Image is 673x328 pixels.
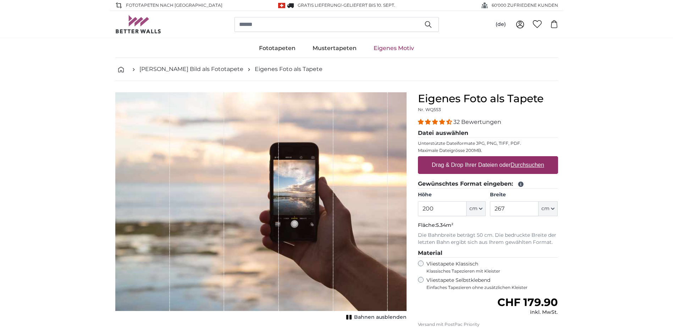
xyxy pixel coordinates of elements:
[539,201,558,216] button: cm
[344,312,407,322] button: Bahnen ausblenden
[436,222,453,228] span: 5.34m²
[115,58,558,81] nav: breadcrumbs
[126,2,222,9] span: Fototapeten nach [GEOGRAPHIC_DATA]
[342,2,395,8] span: -
[467,201,486,216] button: cm
[343,2,395,8] span: Geliefert bis 10. Sept.
[490,191,558,198] label: Breite
[418,222,558,229] p: Fläche:
[418,148,558,153] p: Maximale Dateigrösse 200MB.
[497,296,558,309] span: CHF 179.90
[497,309,558,316] div: inkl. MwSt.
[469,205,478,212] span: cm
[418,107,441,112] span: Nr. WQ553
[304,39,365,58] a: Mustertapeten
[426,285,558,290] span: Einfaches Tapezieren ohne zusätzlichen Kleister
[255,65,322,73] a: Eigenes Foto als Tapete
[418,322,558,327] p: Versand mit PostPac Priority
[115,15,161,33] img: Betterwalls
[453,119,501,125] span: 32 Bewertungen
[418,119,453,125] span: 4.31 stars
[418,129,558,138] legend: Datei auswählen
[418,191,486,198] label: Höhe
[250,39,304,58] a: Fototapeten
[418,180,558,188] legend: Gewünschtes Format eingeben:
[278,3,285,8] img: Schweiz
[426,277,558,290] label: Vliestapete Selbstklebend
[429,158,547,172] label: Drag & Drop Ihrer Dateien oder
[139,65,243,73] a: [PERSON_NAME] Bild als Fototapete
[492,2,558,9] span: 60'000 ZUFRIEDENE KUNDEN
[426,261,552,274] label: Vliestapete Klassisch
[511,162,544,168] u: Durchsuchen
[298,2,342,8] span: GRATIS Lieferung!
[418,92,558,105] h1: Eigenes Foto als Tapete
[418,141,558,146] p: Unterstützte Dateiformate JPG, PNG, TIFF, PDF.
[354,314,407,321] span: Bahnen ausblenden
[541,205,550,212] span: cm
[115,92,407,322] div: 1 of 1
[418,249,558,258] legend: Material
[426,268,552,274] span: Klassisches Tapezieren mit Kleister
[418,232,558,246] p: Die Bahnbreite beträgt 50 cm. Die bedruckte Breite der letzten Bahn ergibt sich aus Ihrem gewählt...
[365,39,423,58] a: Eigenes Motiv
[490,18,512,31] button: (de)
